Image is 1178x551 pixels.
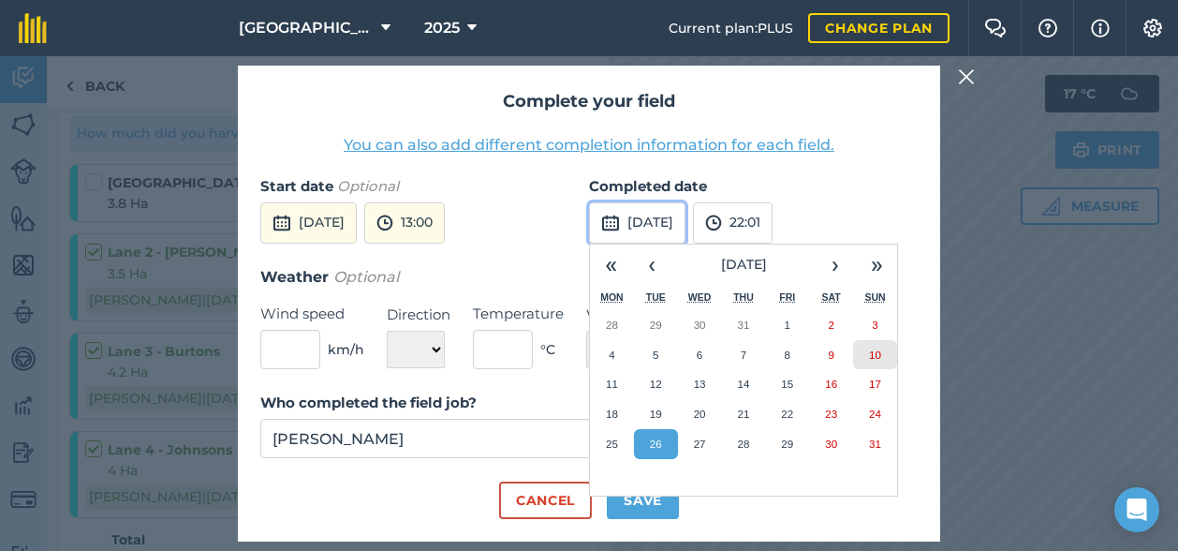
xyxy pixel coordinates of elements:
[765,369,809,399] button: 15 August 2025
[809,399,853,429] button: 23 August 2025
[737,408,749,420] abbr: 21 August 2025
[828,349,833,361] abbr: 9 August 2025
[815,245,856,286] button: ›
[586,304,679,326] label: Weather
[688,291,712,303] abbr: Wednesday
[1141,19,1164,37] img: A cog icon
[1037,19,1059,37] img: A question mark icon
[765,310,809,340] button: 1 August 2025
[721,256,767,273] span: [DATE]
[678,310,722,340] button: 30 July 2025
[869,349,881,361] abbr: 10 August 2025
[333,268,399,286] em: Optional
[260,303,364,325] label: Wind speed
[600,291,624,303] abbr: Monday
[765,340,809,370] button: 8 August 2025
[606,378,618,390] abbr: 11 August 2025
[853,399,897,429] button: 24 August 2025
[828,319,833,331] abbr: 2 August 2025
[765,429,809,459] button: 29 August 2025
[765,399,809,429] button: 22 August 2025
[694,319,706,331] abbr: 30 July 2025
[869,438,881,450] abbr: 31 August 2025
[669,18,793,38] span: Current plan : PLUS
[260,265,918,290] h3: Weather
[693,202,773,244] button: 22:01
[781,378,793,390] abbr: 15 August 2025
[869,378,881,390] abbr: 17 August 2025
[853,369,897,399] button: 17 August 2025
[634,340,678,370] button: 5 August 2025
[672,245,815,286] button: [DATE]
[678,369,722,399] button: 13 August 2025
[779,291,795,303] abbr: Friday
[601,212,620,234] img: svg+xml;base64,PD94bWwgdmVyc2lvbj0iMS4wIiBlbmNvZGluZz0idXRmLTgiPz4KPCEtLSBHZW5lcmF0b3I6IEFkb2JlIE...
[650,438,662,450] abbr: 26 August 2025
[722,429,766,459] button: 28 August 2025
[822,291,841,303] abbr: Saturday
[694,438,706,450] abbr: 27 August 2025
[785,319,790,331] abbr: 1 August 2025
[1091,17,1110,39] img: svg+xml;base64,PHN2ZyB4bWxucz0iaHR0cDovL3d3dy53My5vcmcvMjAwMC9zdmciIHdpZHRoPSIxNyIgaGVpZ2h0PSIxNy...
[387,304,450,326] label: Direction
[864,291,885,303] abbr: Sunday
[650,378,662,390] abbr: 12 August 2025
[540,339,555,360] span: ° C
[678,429,722,459] button: 27 August 2025
[337,177,399,195] em: Optional
[260,177,333,195] strong: Start date
[808,13,950,43] a: Change plan
[424,17,460,39] span: 2025
[634,399,678,429] button: 19 August 2025
[722,399,766,429] button: 21 August 2025
[722,369,766,399] button: 14 August 2025
[809,369,853,399] button: 16 August 2025
[328,339,364,360] span: km/h
[344,134,834,156] button: You can also add different completion information for each field.
[499,482,592,519] button: Cancel
[809,429,853,459] button: 30 August 2025
[853,340,897,370] button: 10 August 2025
[364,202,445,244] button: 13:00
[1114,487,1159,532] div: Open Intercom Messenger
[809,340,853,370] button: 9 August 2025
[737,438,749,450] abbr: 28 August 2025
[825,438,837,450] abbr: 30 August 2025
[19,13,47,43] img: fieldmargin Logo
[260,394,477,411] strong: Who completed the field job?
[589,202,685,244] button: [DATE]
[609,349,614,361] abbr: 4 August 2025
[785,349,790,361] abbr: 8 August 2025
[589,177,707,195] strong: Completed date
[646,291,666,303] abbr: Tuesday
[631,245,672,286] button: ‹
[694,378,706,390] abbr: 13 August 2025
[260,88,918,115] h2: Complete your field
[872,319,877,331] abbr: 3 August 2025
[733,291,754,303] abbr: Thursday
[653,349,658,361] abbr: 5 August 2025
[853,429,897,459] button: 31 August 2025
[590,399,634,429] button: 18 August 2025
[607,482,679,519] button: Save
[590,245,631,286] button: «
[741,349,746,361] abbr: 7 August 2025
[606,408,618,420] abbr: 18 August 2025
[697,349,702,361] abbr: 6 August 2025
[984,19,1007,37] img: Two speech bubbles overlapping with the left bubble in the forefront
[650,319,662,331] abbr: 29 July 2025
[853,310,897,340] button: 3 August 2025
[376,212,393,234] img: svg+xml;base64,PD94bWwgdmVyc2lvbj0iMS4wIiBlbmNvZGluZz0idXRmLTgiPz4KPCEtLSBHZW5lcmF0b3I6IEFkb2JlIE...
[722,310,766,340] button: 31 July 2025
[958,66,975,88] img: svg+xml;base64,PHN2ZyB4bWxucz0iaHR0cDovL3d3dy53My5vcmcvMjAwMC9zdmciIHdpZHRoPSIyMiIgaGVpZ2h0PSIzMC...
[590,429,634,459] button: 25 August 2025
[634,310,678,340] button: 29 July 2025
[634,369,678,399] button: 12 August 2025
[678,340,722,370] button: 6 August 2025
[606,438,618,450] abbr: 25 August 2025
[590,340,634,370] button: 4 August 2025
[650,408,662,420] abbr: 19 August 2025
[634,429,678,459] button: 26 August 2025
[737,378,749,390] abbr: 14 August 2025
[606,319,618,331] abbr: 28 July 2025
